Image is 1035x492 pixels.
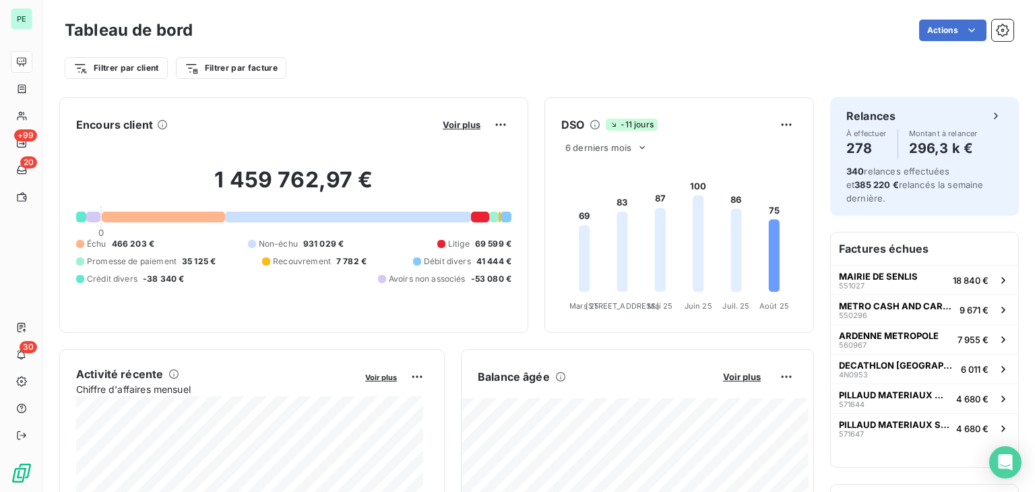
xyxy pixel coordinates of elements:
span: 466 203 € [112,238,154,250]
button: PILLAUD MATERIAUX MEAUX5716444 680 € [831,383,1018,413]
button: MAIRIE DE SENLIS55102718 840 € [831,265,1018,295]
span: Échu [87,238,106,250]
span: 551027 [839,282,865,290]
h4: 278 [846,137,887,159]
h6: DSO [561,117,584,133]
span: 20 [20,156,37,168]
span: Recouvrement [273,255,331,268]
span: 30 [20,341,37,353]
span: 4 680 € [956,423,989,434]
h2: 1 459 762,97 € [76,166,511,207]
div: PE [11,8,32,30]
span: -53 080 € [471,273,511,285]
span: 931 029 € [303,238,344,250]
span: À effectuer [846,129,887,137]
span: Voir plus [443,119,480,130]
span: Voir plus [365,373,397,382]
span: 4 680 € [956,394,989,404]
span: DECATHLON [GEOGRAPHIC_DATA] [839,360,955,371]
span: Litige [448,238,470,250]
span: Débit divers [424,255,471,268]
h6: Relances [846,108,896,124]
button: ARDENNE METROPOLE5609677 955 € [831,324,1018,354]
a: +99 [11,132,32,154]
h6: Activité récente [76,366,163,382]
span: PILLAUD MATERIAUX MEAUX [839,390,951,400]
span: 571644 [839,400,865,408]
tspan: Juin 25 [685,301,712,311]
span: Promesse de paiement [87,255,177,268]
tspan: [STREET_ADDRESS] [586,301,658,311]
span: -38 340 € [143,273,184,285]
span: 4N0953 [839,371,868,379]
tspan: Juil. 25 [722,301,749,311]
span: 69 599 € [475,238,511,250]
button: Actions [919,20,986,41]
span: 35 125 € [182,255,216,268]
tspan: Mars 25 [569,301,599,311]
button: DECATHLON [GEOGRAPHIC_DATA]4N09536 011 € [831,354,1018,383]
span: METRO CASH AND CARRY FRANCE [839,301,954,311]
h3: Tableau de bord [65,18,193,42]
button: METRO CASH AND CARRY FRANCE5502969 671 € [831,295,1018,324]
span: 560967 [839,341,867,349]
span: 0 [98,227,104,238]
span: 7 782 € [336,255,367,268]
span: 6 derniers mois [565,142,631,153]
button: Filtrer par client [65,57,168,79]
span: PILLAUD MATERIAUX SAS [839,419,951,430]
span: 340 [846,166,864,177]
div: Open Intercom Messenger [989,446,1022,479]
span: 18 840 € [953,275,989,286]
span: Montant à relancer [909,129,978,137]
button: Filtrer par facture [176,57,286,79]
span: 7 955 € [958,334,989,345]
h6: Encours client [76,117,153,133]
span: Non-échu [259,238,298,250]
button: PILLAUD MATERIAUX SAS5716474 680 € [831,413,1018,443]
span: 9 671 € [960,305,989,315]
tspan: Août 25 [759,301,789,311]
h6: Factures échues [831,233,1018,265]
span: relances effectuées et relancés la semaine dernière. [846,166,984,204]
span: Chiffre d'affaires mensuel [76,382,356,396]
tspan: Mai 25 [648,301,672,311]
h6: Balance âgée [478,369,550,385]
button: Voir plus [361,371,401,383]
span: 41 444 € [476,255,511,268]
h4: 296,3 k € [909,137,978,159]
button: Voir plus [719,371,765,383]
a: 20 [11,159,32,181]
span: MAIRIE DE SENLIS [839,271,918,282]
span: 571647 [839,430,864,438]
button: Voir plus [439,119,484,131]
span: Voir plus [723,371,761,382]
span: +99 [14,129,37,142]
span: Crédit divers [87,273,137,285]
span: -11 jours [606,119,657,131]
span: 550296 [839,311,867,319]
span: ARDENNE METROPOLE [839,330,939,341]
span: 6 011 € [961,364,989,375]
span: 385 220 € [854,179,898,190]
img: Logo LeanPay [11,462,32,484]
span: Avoirs non associés [389,273,466,285]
